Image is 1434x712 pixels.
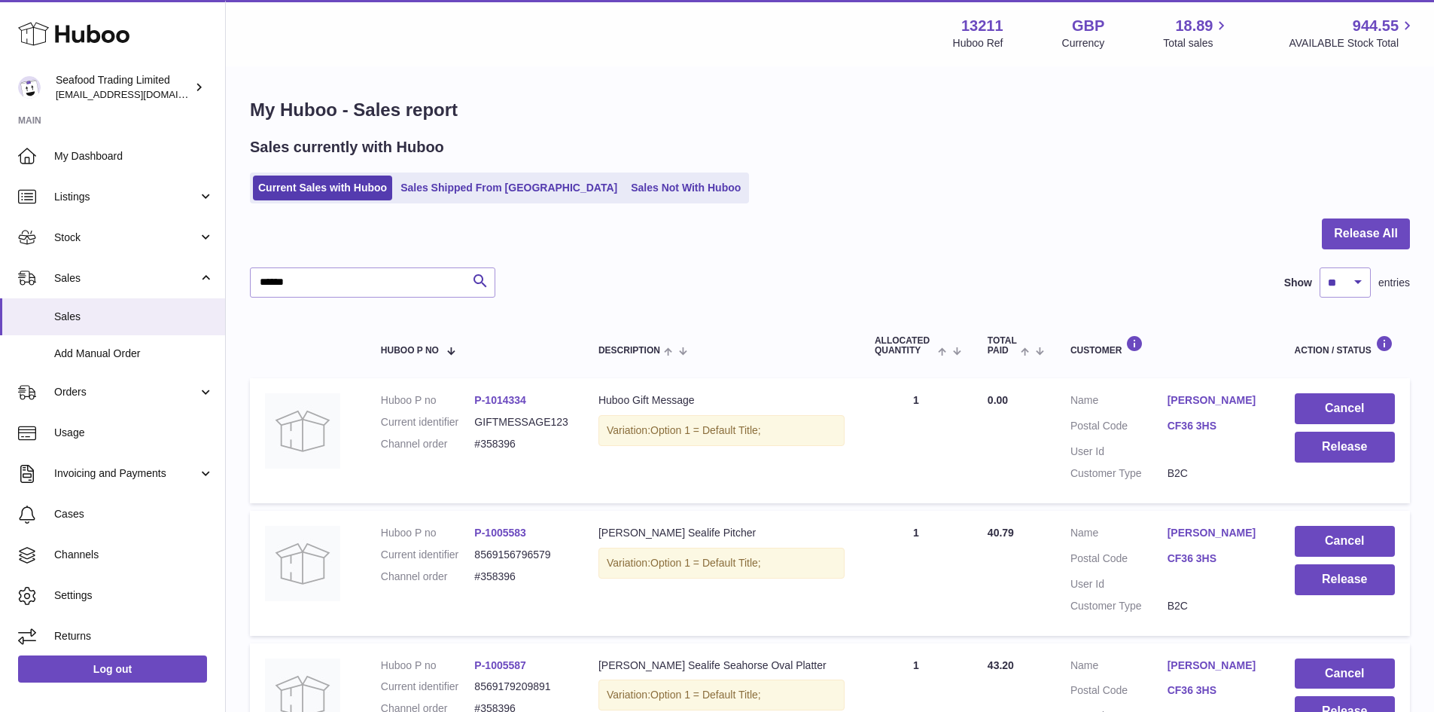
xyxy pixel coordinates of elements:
span: 0.00 [988,394,1008,406]
dt: User Id [1070,445,1168,459]
button: Release [1295,432,1395,463]
span: Description [598,346,660,356]
span: Total sales [1163,36,1230,50]
div: Variation: [598,548,845,579]
td: 1 [860,378,973,503]
a: [PERSON_NAME] [1168,659,1265,673]
div: Seafood Trading Limited [56,73,191,102]
dt: Name [1070,526,1168,544]
span: Option 1 = Default Title; [650,557,761,569]
span: Orders [54,385,198,399]
span: Sales [54,310,214,324]
span: Option 1 = Default Title; [650,689,761,701]
span: Stock [54,231,198,245]
span: Usage [54,426,214,440]
button: Release [1295,564,1395,595]
a: [PERSON_NAME] [1168,526,1265,540]
span: ALLOCATED Quantity [875,336,934,356]
strong: GBP [1072,16,1104,36]
span: Add Manual Order [54,347,214,361]
span: [EMAIL_ADDRESS][DOMAIN_NAME] [56,88,221,100]
strong: 13211 [961,16,1003,36]
label: Show [1284,276,1312,290]
span: Cases [54,507,214,521]
span: Sales [54,271,198,286]
span: 944.55 [1353,16,1399,36]
a: CF36 3HS [1168,552,1265,566]
a: P-1005583 [474,527,526,539]
span: Listings [54,190,198,204]
div: Huboo Gift Message [598,393,845,408]
a: CF36 3HS [1168,683,1265,698]
span: Huboo P no [381,346,439,356]
span: Settings [54,588,214,603]
dd: #358396 [474,437,568,451]
dt: Current identifier [381,415,475,429]
a: Current Sales with Huboo [253,176,392,200]
button: Cancel [1295,659,1395,689]
td: 1 [860,511,973,636]
dt: Channel order [381,437,475,451]
div: Variation: [598,415,845,446]
span: Invoicing and Payments [54,466,198,481]
dd: GIFTMESSAGE123 [474,415,568,429]
span: entries [1378,276,1410,290]
dt: Customer Type [1070,599,1168,613]
dt: Current identifier [381,548,475,562]
dd: B2C [1168,599,1265,613]
dd: #358396 [474,570,568,584]
a: Log out [18,655,207,683]
a: Sales Not With Huboo [626,176,746,200]
dt: Postal Code [1070,683,1168,701]
a: P-1014334 [474,394,526,406]
span: Returns [54,629,214,643]
div: [PERSON_NAME] Sealife Seahorse Oval Platter [598,659,845,673]
button: Cancel [1295,526,1395,557]
dt: Postal Code [1070,552,1168,570]
dt: Customer Type [1070,466,1168,481]
dt: Postal Code [1070,419,1168,437]
a: Sales Shipped From [GEOGRAPHIC_DATA] [395,176,623,200]
dt: Huboo P no [381,393,475,408]
dt: Name [1070,393,1168,411]
span: AVAILABLE Stock Total [1289,36,1416,50]
a: 18.89 Total sales [1163,16,1230,50]
a: 944.55 AVAILABLE Stock Total [1289,16,1416,50]
span: My Dashboard [54,149,214,163]
dt: Current identifier [381,680,475,694]
div: Huboo Ref [953,36,1003,50]
div: Variation: [598,680,845,710]
span: 18.89 [1175,16,1213,36]
div: [PERSON_NAME] Sealife Pitcher [598,526,845,540]
div: Action / Status [1295,335,1395,356]
span: Channels [54,548,214,562]
button: Release All [1322,218,1410,249]
dt: Huboo P no [381,659,475,673]
img: online@rickstein.com [18,76,41,99]
dt: Name [1070,659,1168,677]
dd: 8569179209891 [474,680,568,694]
div: Customer [1070,335,1265,356]
span: 43.20 [988,659,1014,671]
img: no-photo.jpg [265,526,340,601]
span: Option 1 = Default Title; [650,424,761,436]
a: CF36 3HS [1168,419,1265,433]
a: P-1005587 [474,659,526,671]
h1: My Huboo - Sales report [250,98,1410,122]
div: Currency [1062,36,1105,50]
dd: B2C [1168,466,1265,481]
span: Total paid [988,336,1017,356]
dt: Channel order [381,570,475,584]
a: [PERSON_NAME] [1168,393,1265,408]
span: 40.79 [988,527,1014,539]
h2: Sales currently with Huboo [250,137,444,157]
dt: User Id [1070,577,1168,591]
dd: 8569156796579 [474,548,568,562]
img: no-photo.jpg [265,393,340,469]
dt: Huboo P no [381,526,475,540]
button: Cancel [1295,393,1395,424]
